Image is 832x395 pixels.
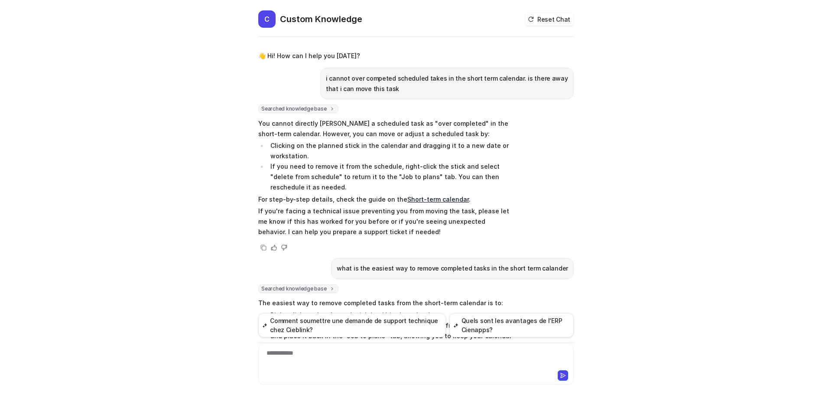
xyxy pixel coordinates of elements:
[268,310,512,320] li: Right-click on the planned stick (task) in the calendar.
[258,313,446,337] button: Comment soumettre une demande de support technique chez Cieblink?
[337,263,568,274] p: what is the easiest way to remove completed tasks in the short term calander
[258,118,512,139] p: You cannot directly [PERSON_NAME] a scheduled task as "over completed" in the short-term calendar...
[258,206,512,237] p: If you're facing a technical issue preventing you from moving the task, please let me know if thi...
[258,194,512,205] p: For step-by-step details, check the guide on the .
[258,298,512,308] p: The easiest way to remove completed tasks from the short-term calendar is to:
[407,196,469,203] a: Short-term calendar
[525,13,574,26] button: Reset Chat
[268,140,512,161] li: Clicking on the planned stick in the calendar and dragging it to a new date or workstation.
[326,73,568,94] p: i cannot over competed scheduled takes in the short term calendar. is there away that i can move ...
[258,10,276,28] span: C
[268,161,512,193] li: If you need to remove it from the schedule, right-click the stick and select "delete from schedul...
[258,284,338,293] span: Searched knowledge base
[258,51,360,61] p: 👋 Hi! How can I help you [DATE]?
[449,313,574,337] button: Quels sont les avantages de l'ERP Cienapps?
[258,104,338,113] span: Searched knowledge base
[280,13,362,25] h2: Custom Knowledge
